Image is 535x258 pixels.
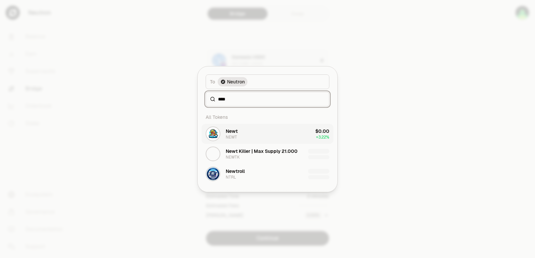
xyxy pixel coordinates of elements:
[202,124,333,144] button: NEWT LogoNewtNEWT$0.00+3.22%
[226,168,245,175] div: Newtroll
[206,167,220,181] img: NTRL Logo
[226,148,298,155] div: Newt Killer | Max Supply 21.000
[226,135,237,140] div: NEWT
[210,78,215,85] span: To
[206,127,220,141] img: NEWT Logo
[206,74,329,89] button: ToNeutron LogoNeutron
[226,175,236,180] div: NTRL
[315,128,329,135] div: $0.00
[220,79,226,84] img: Neutron Logo
[202,110,333,124] div: All Tokens
[202,164,333,184] button: NTRL LogoNewtrollNTRL
[316,135,329,140] span: + 3.22%
[202,144,333,164] button: NEWTK LogoNewt Killer | Max Supply 21.000NEWTK
[227,78,245,85] span: Neutron
[226,155,240,160] div: NEWTK
[226,128,238,135] div: Newt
